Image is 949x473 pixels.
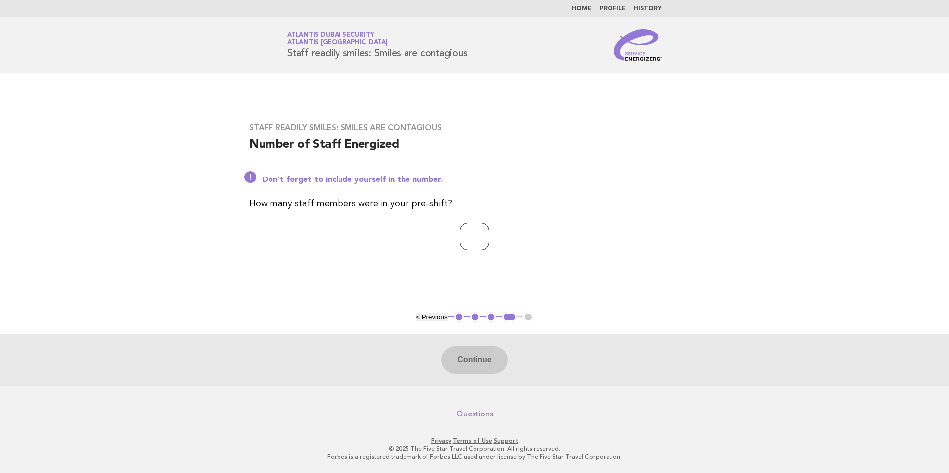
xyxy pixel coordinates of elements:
[494,437,518,444] a: Support
[171,453,778,461] p: Forbes is a registered trademark of Forbes LLC used under license by The Five Star Travel Corpora...
[249,197,700,211] p: How many staff members were in your pre-shift?
[249,137,700,161] h2: Number of Staff Energized
[572,6,592,12] a: Home
[470,312,480,322] button: 2
[456,409,493,419] a: Questions
[486,312,496,322] button: 3
[416,313,447,321] button: < Previous
[171,445,778,453] p: © 2025 The Five Star Travel Corporation. All rights reserved.
[287,32,388,46] a: Atlantis Dubai SecurityAtlantis [GEOGRAPHIC_DATA]
[249,123,700,133] h3: Staff readily smiles: Smiles are contagious
[171,437,778,445] p: · ·
[262,175,700,185] p: Don't forget to include yourself in the number.
[502,312,517,322] button: 4
[614,29,662,61] img: Service Energizers
[287,40,388,46] span: Atlantis [GEOGRAPHIC_DATA]
[431,437,451,444] a: Privacy
[287,32,467,58] h1: Staff readily smiles: Smiles are contagious
[453,437,492,444] a: Terms of Use
[634,6,662,12] a: History
[454,312,464,322] button: 1
[600,6,626,12] a: Profile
